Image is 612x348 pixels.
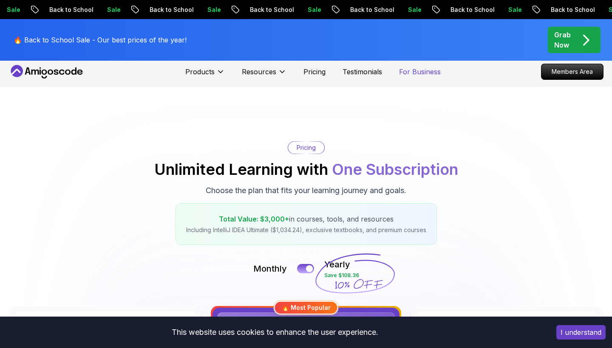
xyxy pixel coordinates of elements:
[297,143,316,152] p: Pricing
[394,6,421,14] p: Sale
[193,6,220,14] p: Sale
[536,6,594,14] p: Back to School
[343,67,382,77] a: Testimonials
[303,67,326,77] a: Pricing
[186,226,426,234] p: Including IntelliJ IDEA Ultimate ($1,034.24), exclusive textbooks, and premium courses
[541,64,603,80] a: Members Area
[242,67,276,77] p: Resources
[6,323,544,342] div: This website uses cookies to enhance the user experience.
[135,6,193,14] p: Back to School
[219,215,289,223] span: Total Value: $3,000+
[556,325,606,340] button: Accept cookies
[35,6,93,14] p: Back to School
[494,6,521,14] p: Sale
[93,6,120,14] p: Sale
[14,35,187,45] p: 🔥 Back to School Sale - Our best prices of the year!
[332,160,458,179] span: One Subscription
[235,6,293,14] p: Back to School
[293,6,320,14] p: Sale
[541,64,603,79] p: Members Area
[242,67,286,84] button: Resources
[436,6,494,14] p: Back to School
[206,185,406,196] p: Choose the plan that fits your learning journey and goals.
[336,6,394,14] p: Back to School
[154,161,458,178] h2: Unlimited Learning with
[253,263,287,275] p: Monthly
[185,67,225,84] button: Products
[399,67,441,77] a: For Business
[554,30,571,50] p: Grab Now
[186,214,426,224] p: in courses, tools, and resources
[185,67,215,77] p: Products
